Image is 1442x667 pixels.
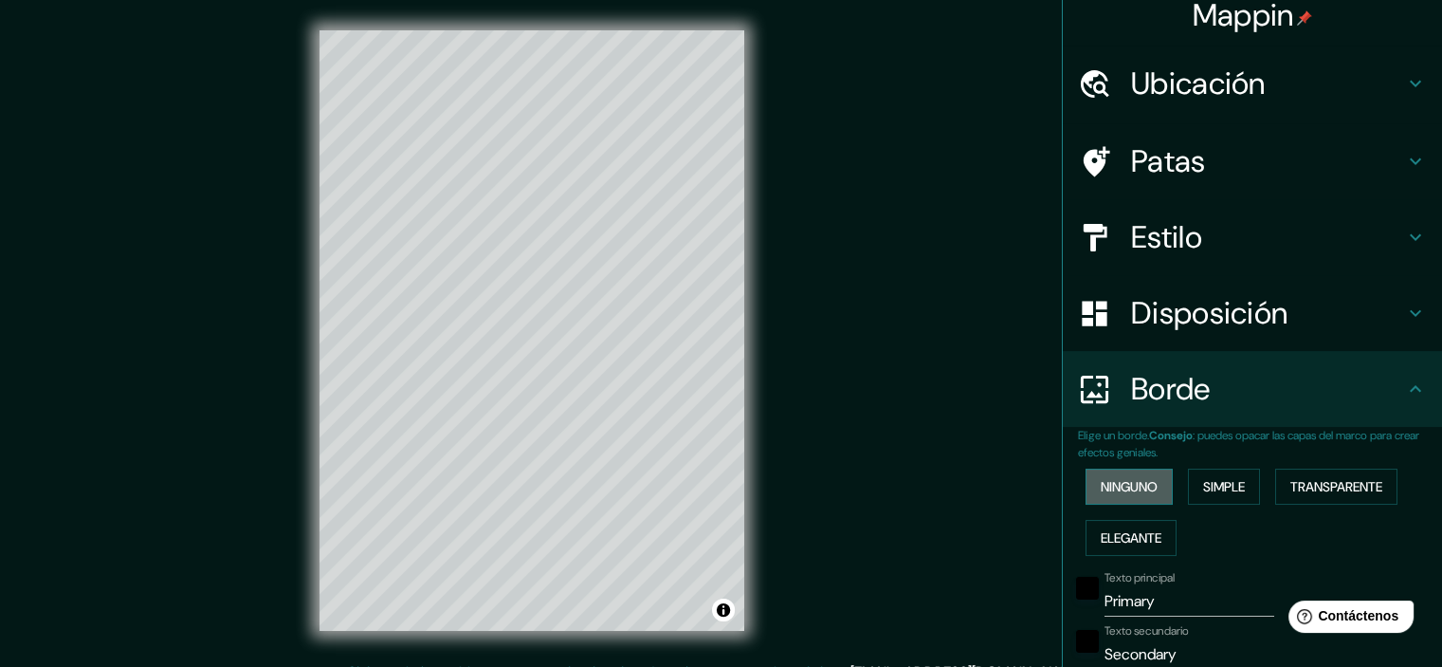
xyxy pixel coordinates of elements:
font: Borde [1131,369,1211,409]
font: Patas [1131,141,1206,181]
font: Texto principal [1104,570,1175,585]
button: negro [1076,630,1099,653]
div: Estilo [1063,199,1442,275]
button: Ninguno [1086,469,1173,505]
font: Transparente [1290,478,1382,495]
font: Texto secundario [1104,623,1189,639]
font: : puedes opacar las capas del marco para crear efectos geniales. [1078,428,1419,460]
button: Simple [1188,469,1260,505]
font: Estilo [1131,217,1202,257]
font: Ubicación [1131,64,1266,103]
button: negro [1076,577,1099,600]
font: Elegante [1101,529,1161,547]
img: pin-icon.png [1297,10,1312,26]
button: Activar o desactivar atribución [712,599,735,621]
font: Simple [1203,478,1245,495]
button: Elegante [1086,520,1177,556]
div: Borde [1063,351,1442,427]
div: Disposición [1063,275,1442,351]
font: Disposición [1131,293,1287,333]
div: Patas [1063,123,1442,199]
div: Ubicación [1063,46,1442,121]
font: Consejo [1149,428,1193,443]
button: Transparente [1275,469,1397,505]
font: Ninguno [1101,478,1158,495]
iframe: Lanzador de widgets de ayuda [1273,593,1421,646]
font: Elige un borde. [1078,428,1149,443]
